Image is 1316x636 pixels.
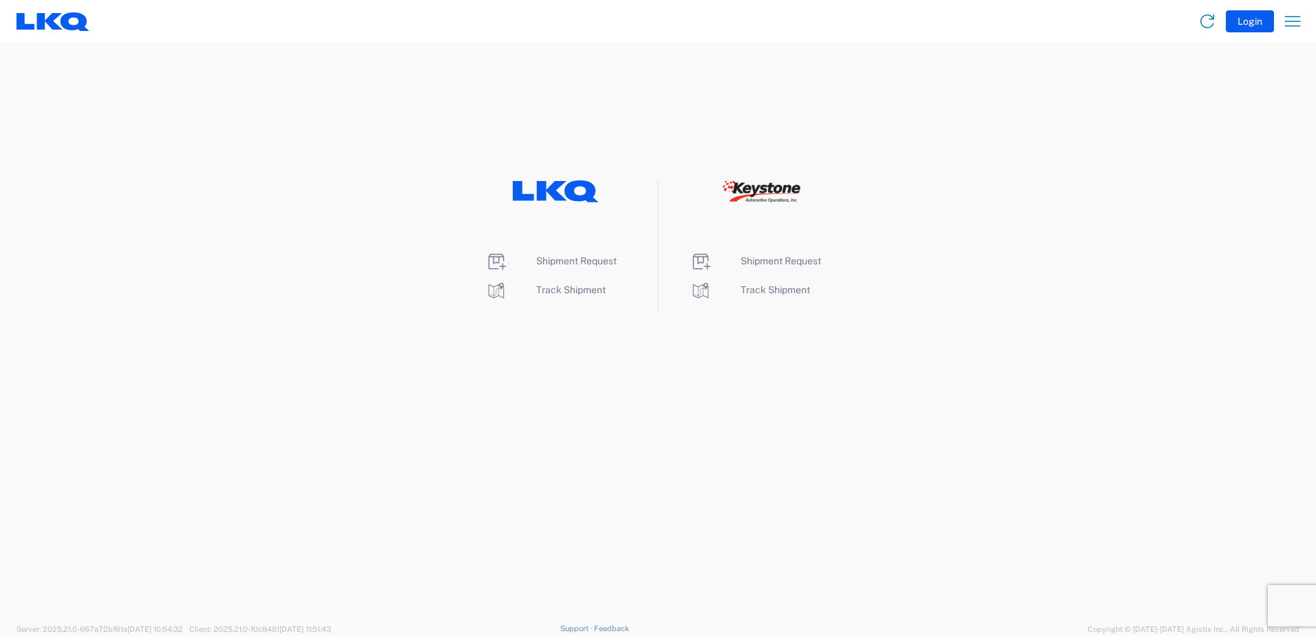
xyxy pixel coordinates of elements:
a: Track Shipment [485,284,606,295]
span: Track Shipment [536,284,606,295]
a: Shipment Request [690,255,821,266]
span: [DATE] 11:51:43 [279,625,331,633]
a: Feedback [594,624,629,633]
span: Shipment Request [536,255,617,266]
a: Support [560,624,595,633]
span: [DATE] 10:54:32 [127,625,183,633]
a: Shipment Request [485,255,617,266]
span: Track Shipment [741,284,810,295]
span: Copyright © [DATE]-[DATE] Agistix Inc., All Rights Reserved [1087,623,1299,635]
span: Client: 2025.21.0-f0c8481 [189,625,331,633]
span: Server: 2025.21.0-667a72bf6fa [17,625,183,633]
span: Shipment Request [741,255,821,266]
button: Login [1226,10,1274,32]
a: Track Shipment [690,284,810,295]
